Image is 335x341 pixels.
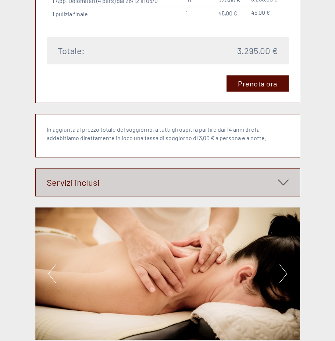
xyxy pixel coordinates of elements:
button: Previous [48,264,56,283]
td: 1 [183,7,215,20]
td: 1 pulizia finale [52,7,183,20]
div: Totale: [52,45,168,57]
div: Appartements & Wellness [PERSON_NAME] [11,21,109,27]
small: 17:29 [11,36,109,41]
button: Invia [203,191,242,207]
td: 45,00 € [248,7,283,20]
div: giovedì [106,6,136,18]
span: 45,00 € [218,10,237,17]
a: Prenota ora [227,75,289,92]
div: Servizi inclusi [36,169,300,196]
button: Next [279,264,287,283]
p: In aggiunta al prezzo totale del soggiorno, a tutti gli ospiti a partire dai 14 anni di età addeb... [47,125,289,142]
span: 3.295,00 € [237,45,278,57]
div: Buon giorno, come possiamo aiutarla? [6,20,113,42]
